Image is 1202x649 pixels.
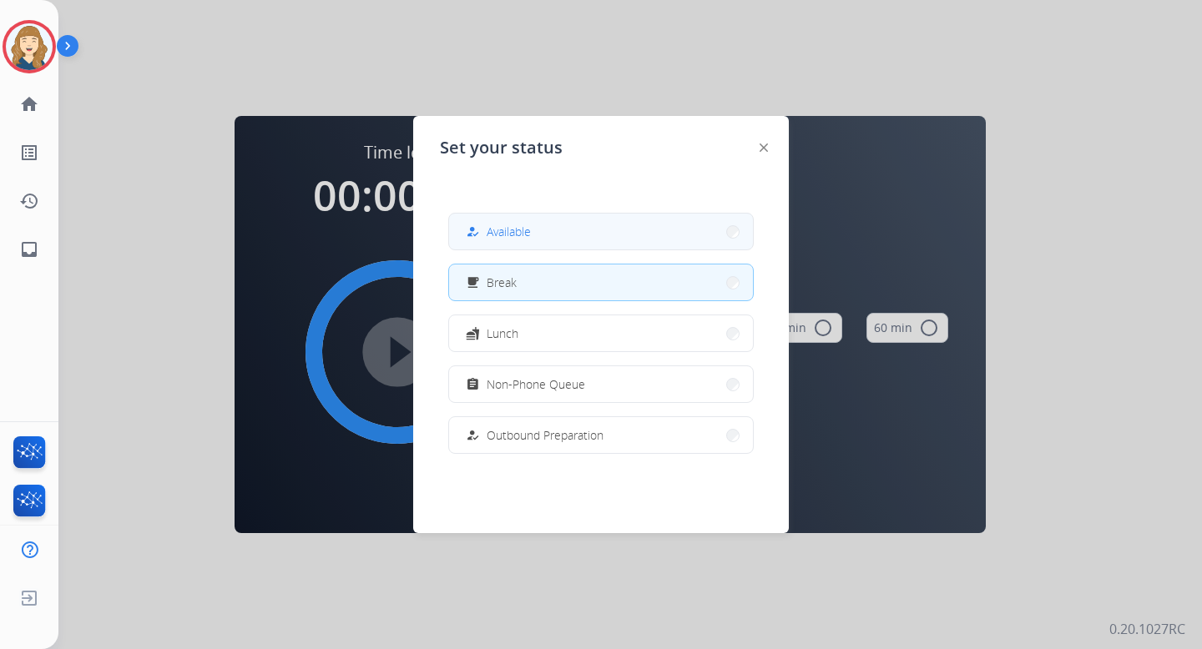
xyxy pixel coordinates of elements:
[1109,619,1185,639] p: 0.20.1027RC
[487,426,604,444] span: Outbound Preparation
[760,143,768,152] img: close-button
[466,224,480,239] mat-icon: how_to_reg
[449,264,753,300] button: Break
[6,23,53,70] img: avatar
[466,428,480,442] mat-icon: how_to_reg
[466,326,480,340] mat-icon: fastfood
[466,275,480,289] mat-icon: free_breakfast
[449,417,753,453] button: Outbound Preparation
[19,143,39,163] mat-icon: list_alt
[449,214,753,249] button: Available
[19,191,39,211] mat-icon: history
[487,375,585,393] span: Non-Phone Queue
[19,94,39,114] mat-icon: home
[466,377,480,391] mat-icon: assignment
[19,239,39,259] mat-icon: inbox
[449,366,753,402] button: Non-Phone Queue
[487,223,531,240] span: Available
[440,136,563,159] span: Set your status
[487,324,518,342] span: Lunch
[487,274,517,291] span: Break
[449,315,753,351] button: Lunch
